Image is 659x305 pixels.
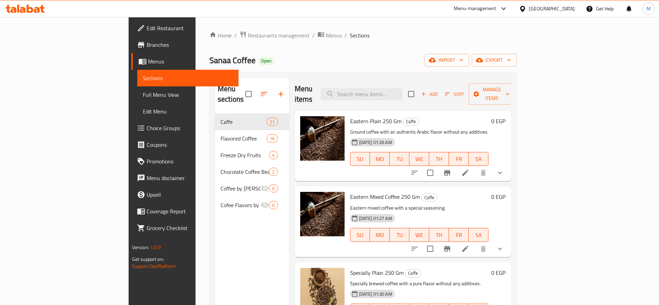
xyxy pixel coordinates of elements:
[373,154,387,164] span: MO
[220,184,261,193] span: Coffee by [PERSON_NAME]
[429,228,449,242] button: TH
[131,20,239,36] a: Edit Restaurant
[312,31,315,40] li: /
[220,201,261,209] div: Cofee Flavors by Kilo
[147,174,233,182] span: Menu disclaimer
[452,154,466,164] span: FR
[421,193,437,202] div: Caffe
[147,157,233,166] span: Promotions
[131,53,239,70] a: Menus
[423,242,437,256] span: Select to update
[445,90,464,98] span: Sort
[220,168,269,176] span: Chocolate Coffee Beans
[492,164,508,181] button: show more
[429,152,449,166] button: TH
[491,268,505,278] h6: 0 EGP
[471,154,486,164] span: SA
[131,153,239,170] a: Promotions
[131,186,239,203] a: Upsell
[147,207,233,215] span: Coverage Report
[269,184,278,193] div: items
[215,147,289,163] div: Freeze Dry Fruits4
[469,228,488,242] button: SA
[132,262,176,271] a: Support.OpsPlatform
[220,118,267,126] div: Caffe
[220,184,261,193] div: Coffee by Kilo
[143,107,233,116] span: Edit Menu
[209,31,517,40] nav: breadcrumb
[469,83,515,105] button: Manage items
[418,89,441,100] button: Add
[452,230,466,240] span: FR
[318,31,342,40] a: Menus
[220,134,267,143] span: Flavored Coffee
[220,151,269,159] span: Freeze Dry Fruits
[412,154,426,164] span: WE
[143,91,233,99] span: Full Menu View
[350,128,489,136] p: Ground coffee with an authentic Arabic flavor without any additives.
[147,190,233,199] span: Upsell
[300,116,345,161] img: Eastern Plain 250 Gm
[405,269,421,278] div: Caffe
[321,88,402,100] input: search
[248,31,310,40] span: Restaurants management
[267,135,277,142] span: 16
[147,124,233,132] span: Choice Groups
[409,152,429,166] button: WE
[131,120,239,136] a: Choice Groups
[529,5,575,12] div: [GEOGRAPHIC_DATA]
[491,192,505,202] h6: 0 EGP
[132,255,164,264] span: Get support on:
[423,166,437,180] span: Select to update
[300,192,345,236] img: Eastern Mixed Coffee 250 Gm
[261,201,269,209] svg: Inactive section
[439,240,456,257] button: Branch-specific-item
[390,228,409,242] button: TU
[215,130,289,147] div: Flavored Coffee16
[215,163,289,180] div: Chocolate Coffee Beans2
[406,164,423,181] button: sort-choices
[403,118,419,126] span: Caffe
[350,192,420,202] span: Eastern Mixed Coffee 250 Gm
[350,152,370,166] button: SU
[267,119,277,125] span: 21
[469,152,488,166] button: SA
[472,54,517,67] button: export
[492,240,508,257] button: show more
[241,87,256,101] span: Select all sections
[350,31,370,40] span: Sections
[147,224,233,232] span: Grocery Checklist
[356,139,395,146] span: [DATE] 01:26 AM
[496,169,504,177] svg: Show Choices
[392,154,407,164] span: TU
[147,141,233,149] span: Coupons
[454,5,496,13] div: Menu-management
[350,116,401,126] span: Eastern Plain 250 Gm
[350,204,489,212] p: Eastern mixed coffee with a special seasoning.
[461,169,469,177] a: Edit menu item
[412,230,426,240] span: WE
[477,56,511,65] span: export
[356,291,395,297] span: [DATE] 01:30 AM
[137,70,239,86] a: Sections
[269,168,278,176] div: items
[137,86,239,103] a: Full Menu View
[269,202,277,209] span: 0
[269,185,277,192] span: 0
[471,230,486,240] span: SA
[449,228,469,242] button: FR
[422,194,437,202] span: Caffe
[269,201,278,209] div: items
[220,201,261,209] span: Cofee Flavors by [PERSON_NAME]
[209,52,255,68] span: Sanaa Coffee
[131,36,239,53] a: Branches
[258,57,274,65] div: Open
[461,245,469,253] a: Edit menu item
[439,164,456,181] button: Branch-specific-item
[353,154,367,164] span: SU
[147,24,233,32] span: Edit Restaurant
[267,118,278,126] div: items
[406,240,423,257] button: sort-choices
